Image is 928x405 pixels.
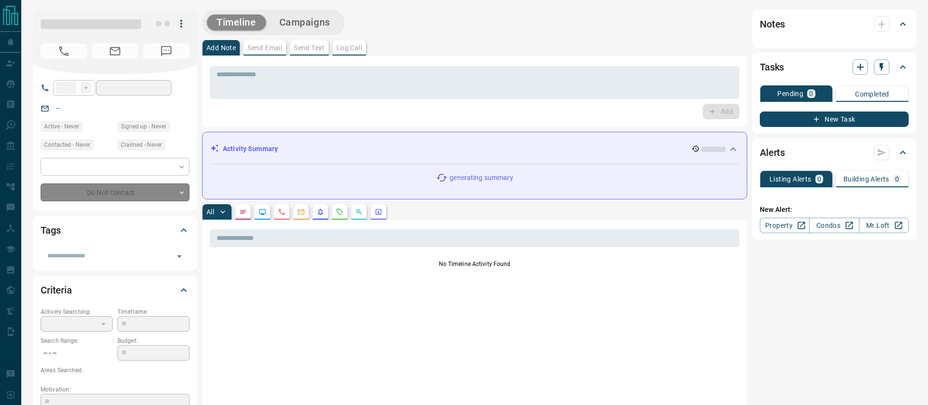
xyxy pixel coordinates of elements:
button: Campaigns [270,14,340,30]
div: Do Not Contact [41,183,189,201]
div: Activity Summary [210,140,739,158]
div: Tasks [760,56,909,79]
div: Criteria [41,279,189,302]
svg: Agent Actions [375,208,382,216]
p: 0 [809,90,813,97]
button: Timeline [207,14,266,30]
span: Claimed - Never [121,140,162,150]
h2: Tags [41,223,60,238]
h2: Tasks [760,59,784,75]
p: 0 [817,176,821,182]
div: Notes [760,13,909,36]
svg: Requests [336,208,344,216]
p: Areas Searched: [41,366,189,375]
p: Pending [777,90,803,97]
div: Alerts [760,141,909,164]
span: Active - Never [44,122,79,131]
h2: Alerts [760,145,785,160]
span: No Number [143,43,189,59]
p: Motivation: [41,385,189,394]
a: Property [760,218,810,233]
svg: Notes [239,208,247,216]
p: All [206,209,214,215]
p: Timeframe: [117,307,189,316]
svg: Calls [278,208,286,216]
svg: Opportunities [355,208,363,216]
p: Budget: [117,336,189,345]
p: No Timeline Activity Found [210,260,739,268]
p: generating summary [449,173,513,183]
p: Activity Summary [223,144,278,154]
p: Search Range: [41,336,113,345]
a: Condos [809,218,859,233]
span: No Email [92,43,138,59]
p: Completed [855,91,889,98]
p: -- - -- [41,345,113,361]
span: Contacted - Never [44,140,90,150]
svg: Emails [297,208,305,216]
a: -- [56,104,60,112]
button: Open [173,250,186,263]
p: Actively Searching: [41,307,113,316]
span: Signed up - Never [121,122,166,131]
p: Building Alerts [843,176,889,182]
span: No Number [41,43,87,59]
button: New Task [760,112,909,127]
p: New Alert: [760,205,909,215]
p: Listing Alerts [769,176,812,182]
svg: Lead Browsing Activity [259,208,266,216]
div: Tags [41,219,189,242]
p: 0 [895,176,899,182]
svg: Listing Alerts [317,208,324,216]
h2: Notes [760,16,785,32]
a: Mr.Loft [859,218,909,233]
h2: Criteria [41,282,72,298]
p: Add Note [206,44,236,51]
